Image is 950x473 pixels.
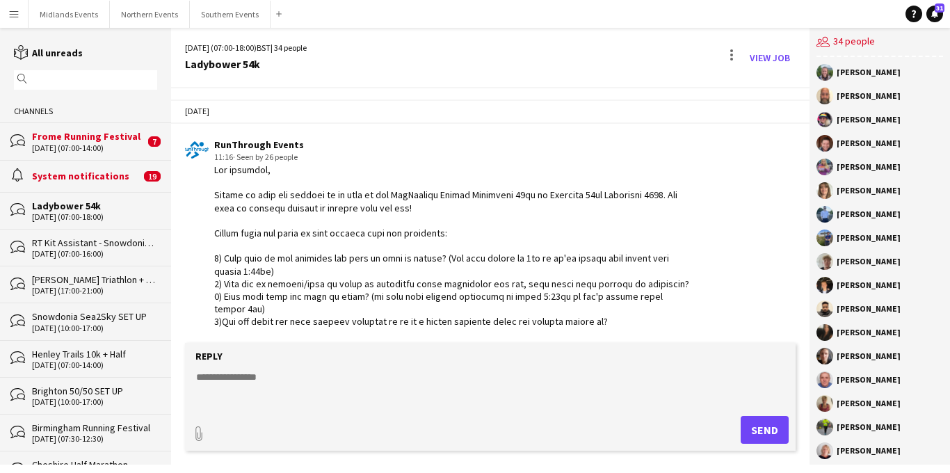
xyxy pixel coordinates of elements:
div: [PERSON_NAME] [837,163,901,171]
div: [DATE] (07:00-18:00) | 34 people [185,42,307,54]
button: Midlands Events [29,1,110,28]
div: [PERSON_NAME] [837,257,901,266]
div: [PERSON_NAME] [837,376,901,384]
a: All unreads [14,47,83,59]
button: Northern Events [110,1,190,28]
div: Cheshire Half Marathon [32,458,157,471]
div: [DATE] (07:00-14:00) [32,360,157,370]
div: Birmingham Running Festival [32,422,157,434]
div: Henley Trails 10k + Half [32,348,157,360]
a: View Job [744,47,796,69]
div: [PERSON_NAME] [837,186,901,195]
div: [PERSON_NAME] [837,210,901,218]
a: 31 [926,6,943,22]
div: [DATE] [171,99,810,123]
span: · Seen by 26 people [233,152,298,162]
button: Send [741,416,789,444]
div: [DATE] (07:00-14:00) [32,143,145,153]
div: Frome Running Festival [32,130,145,143]
label: Reply [195,350,223,362]
div: Snowdonia Sea2Sky SET UP [32,310,157,323]
div: [DATE] (10:00-17:00) [32,397,157,407]
div: Ladybower 54k [32,200,157,212]
div: [PERSON_NAME] [837,423,901,431]
span: 31 [935,3,944,13]
div: Ladybower 54k [185,58,307,70]
span: 7 [148,136,161,147]
div: [PERSON_NAME] [837,115,901,124]
span: BST [257,42,271,53]
div: 11:16 [214,151,696,163]
div: [DATE] (07:00-18:00) [32,212,157,222]
div: [DATE] (17:00-21:00) [32,286,157,296]
div: [PERSON_NAME] [837,234,901,242]
div: Brighton 50/50 SET UP [32,385,157,397]
div: [PERSON_NAME] [837,352,901,360]
div: [PERSON_NAME] [837,68,901,77]
div: [PERSON_NAME] Triathlon + Run [32,273,157,286]
div: [DATE] (07:30-12:30) [32,434,157,444]
span: 19 [144,171,161,182]
button: Southern Events [190,1,271,28]
div: [PERSON_NAME] [837,305,901,313]
div: [DATE] (07:00-16:00) [32,249,157,259]
div: [PERSON_NAME] [837,399,901,408]
div: RT Kit Assistant - Snowdonia Sea2Sky [32,236,157,249]
div: [PERSON_NAME] [837,139,901,147]
div: System notifications [32,170,140,182]
div: [DATE] (10:00-17:00) [32,323,157,333]
div: [PERSON_NAME] [837,92,901,100]
div: RunThrough Events [214,138,696,151]
div: [PERSON_NAME] [837,281,901,289]
div: 34 people [816,28,943,57]
div: [PERSON_NAME] [837,328,901,337]
div: [PERSON_NAME] [837,447,901,455]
